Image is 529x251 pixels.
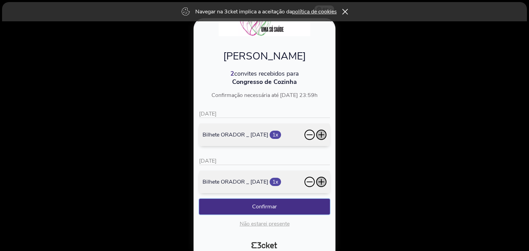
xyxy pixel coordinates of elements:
a: política de cookies [292,8,337,15]
p: Navegar na 3cket implica a aceitação da [195,8,337,15]
p: Não estarei presente [199,220,330,228]
p: [DATE] [199,110,330,118]
button: Confirmar [199,199,330,215]
span: Confirmação necessária até [DATE] 23:59h [211,91,318,99]
p: [DATE] [199,157,330,165]
p: convites recebidos para [199,69,330,78]
span: Bilhete ORADOR _ [DATE] [203,131,268,139]
p: [PERSON_NAME] [199,49,330,63]
span: Bilhete ORADOR _ [DATE] [203,178,268,186]
span: 2 [230,69,234,78]
p: Congresso de Cozinha [199,78,330,86]
span: 1x [270,178,281,186]
span: 1x [270,131,281,139]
